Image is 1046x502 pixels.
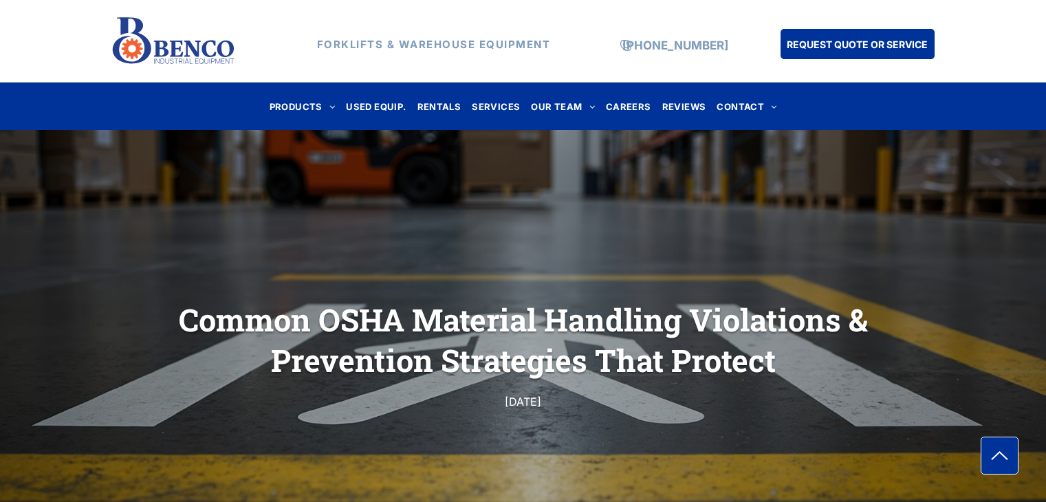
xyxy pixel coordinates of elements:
strong: FORKLIFTS & WAREHOUSE EQUIPMENT [317,38,551,51]
h1: Common OSHA Material Handling Violations & Prevention Strategies That Protect [145,298,902,382]
div: [DATE] [268,392,779,411]
a: CONTACT [711,97,782,116]
a: REVIEWS [657,97,712,116]
span: REQUEST QUOTE OR SERVICE [787,32,928,57]
a: REQUEST QUOTE OR SERVICE [781,29,935,59]
a: PRODUCTS [264,97,341,116]
a: OUR TEAM [525,97,600,116]
a: SERVICES [466,97,525,116]
a: RENTALS [412,97,467,116]
a: [PHONE_NUMBER] [622,39,728,52]
a: USED EQUIP. [340,97,411,116]
a: CAREERS [600,97,657,116]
